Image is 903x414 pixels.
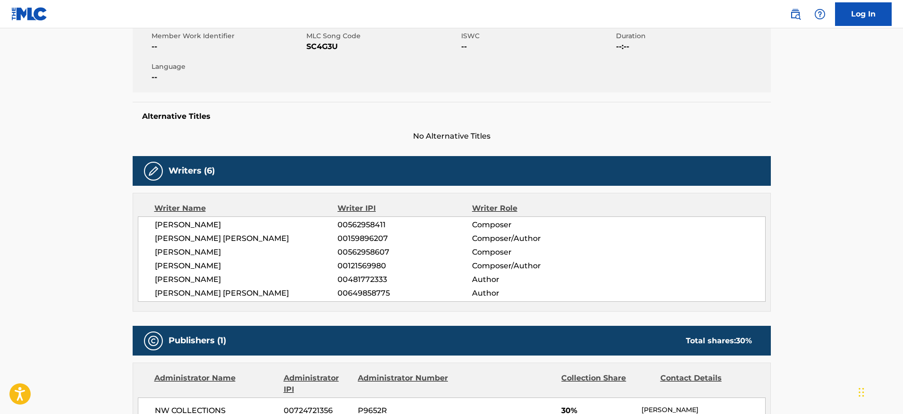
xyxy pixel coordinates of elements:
a: Log In [835,2,892,26]
span: [PERSON_NAME] [PERSON_NAME] [155,233,338,244]
span: No Alternative Titles [133,131,771,142]
span: 00159896207 [338,233,472,244]
span: 00562958607 [338,247,472,258]
div: Help [810,5,829,24]
span: [PERSON_NAME] [155,247,338,258]
span: SC4G3U [306,41,459,52]
span: -- [461,41,614,52]
span: Author [472,274,594,285]
h5: Alternative Titles [142,112,761,121]
span: [PERSON_NAME] [155,219,338,231]
span: -- [152,41,304,52]
div: Collection Share [561,373,653,395]
span: 00121569980 [338,260,472,272]
span: 00649858775 [338,288,472,299]
span: Language [152,62,304,72]
span: 00562958411 [338,219,472,231]
h5: Publishers (1) [169,335,226,346]
div: Drag [859,378,864,406]
span: [PERSON_NAME] [155,274,338,285]
span: Author [472,288,594,299]
span: Member Work Identifier [152,31,304,41]
img: search [790,8,801,20]
img: MLC Logo [11,7,48,21]
img: Writers [148,166,159,177]
div: Total shares: [686,335,752,347]
div: Contact Details [660,373,752,395]
span: ISWC [461,31,614,41]
div: Administrator Name [154,373,277,395]
span: 30 % [736,336,752,345]
span: Composer/Author [472,233,594,244]
span: [PERSON_NAME] [PERSON_NAME] [155,288,338,299]
img: help [814,8,826,20]
span: 00481772333 [338,274,472,285]
div: Administrator Number [358,373,449,395]
div: Writer IPI [338,203,472,214]
span: Composer [472,219,594,231]
iframe: Chat Widget [856,369,903,414]
h5: Writers (6) [169,166,215,176]
div: Administrator IPI [284,373,351,395]
a: Public Search [786,5,805,24]
span: [PERSON_NAME] [155,260,338,272]
span: --:-- [616,41,768,52]
div: Writer Name [154,203,338,214]
img: Publishers [148,335,159,347]
span: Composer [472,247,594,258]
span: Duration [616,31,768,41]
div: Writer Role [472,203,594,214]
span: -- [152,72,304,83]
span: MLC Song Code [306,31,459,41]
span: Composer/Author [472,260,594,272]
